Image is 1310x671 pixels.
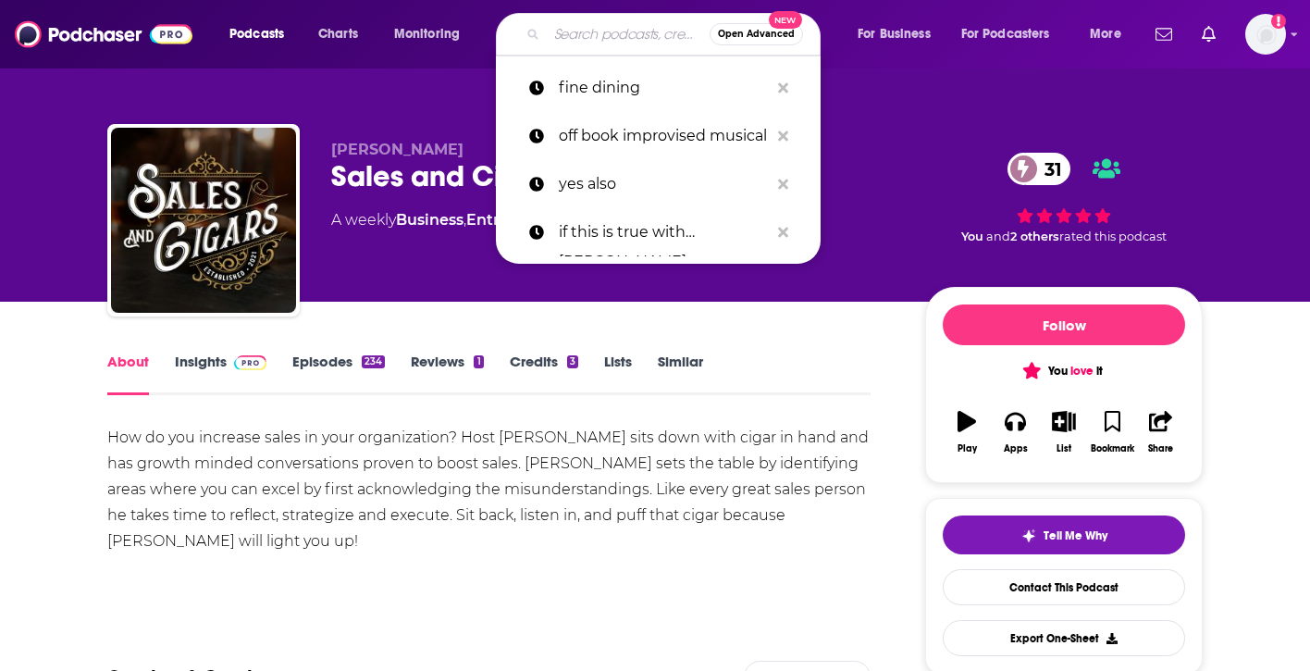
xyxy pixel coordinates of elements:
[943,353,1185,389] button: You love it
[229,21,284,47] span: Podcasts
[292,353,385,395] a: Episodes234
[958,443,977,454] div: Play
[318,21,358,47] span: Charts
[15,17,192,52] img: Podchaser - Follow, Share and Rate Podcasts
[396,211,463,229] a: Business
[1245,14,1286,55] img: User Profile
[381,19,484,49] button: open menu
[175,353,266,395] a: InsightsPodchaser Pro
[496,112,821,160] a: off book improvised musical
[331,141,463,158] span: [PERSON_NAME]
[1007,153,1071,185] a: 31
[567,355,578,368] div: 3
[1021,528,1036,543] img: tell me why sparkle
[559,208,769,256] p: if this is true with chris hall
[306,19,369,49] a: Charts
[943,516,1185,554] button: tell me why sparkleTell Me Why
[559,160,769,208] p: yes also
[1245,14,1286,55] button: Show profile menu
[394,21,460,47] span: Monitoring
[1026,153,1071,185] span: 31
[1245,14,1286,55] span: Logged in as anaresonate
[474,355,483,368] div: 1
[1148,19,1180,50] a: Show notifications dropdown
[1040,399,1088,466] button: List
[216,19,308,49] button: open menu
[107,353,149,395] a: About
[1077,19,1144,49] button: open menu
[986,230,1010,243] span: and
[943,304,1185,345] button: Follow
[559,112,769,160] p: off book improvised musical
[547,19,710,49] input: Search podcasts, credits, & more...
[943,569,1185,605] a: Contact This Podcast
[858,21,931,47] span: For Business
[496,208,821,256] a: if this is true with [PERSON_NAME]
[845,19,954,49] button: open menu
[362,355,385,368] div: 234
[463,211,466,229] span: ,
[1025,364,1102,379] span: You it
[496,64,821,112] a: fine dining
[991,399,1039,466] button: Apps
[943,620,1185,656] button: Export One-Sheet
[513,13,838,56] div: Search podcasts, credits, & more...
[1088,399,1136,466] button: Bookmark
[1059,230,1167,243] span: rated this podcast
[1137,399,1185,466] button: Share
[949,19,1077,49] button: open menu
[925,141,1203,255] div: 31You and2 othersrated this podcast
[961,21,1050,47] span: For Podcasters
[1044,528,1107,543] span: Tell Me Why
[496,160,821,208] a: yes also
[1091,443,1134,454] div: Bookmark
[510,353,578,395] a: Credits3
[1070,364,1094,379] span: love
[1194,19,1223,50] a: Show notifications dropdown
[1057,443,1071,454] div: List
[411,353,483,395] a: Reviews1
[769,11,802,29] span: New
[107,425,871,554] div: How do you increase sales in your organization? Host [PERSON_NAME] sits down with cigar in hand a...
[1148,443,1173,454] div: Share
[604,353,632,395] a: Lists
[718,30,795,39] span: Open Advanced
[111,128,296,313] img: Sales and Cigars
[1271,14,1286,29] svg: Add a profile image
[466,211,571,229] a: Entrepreneur
[1010,230,1059,243] span: 2 others
[234,355,266,370] img: Podchaser Pro
[943,399,991,466] button: Play
[710,23,803,45] button: Open AdvancedNew
[1004,443,1028,454] div: Apps
[1090,21,1121,47] span: More
[961,230,983,243] span: You
[559,64,769,112] p: fine dining
[331,209,762,231] div: A weekly podcast
[658,353,703,395] a: Similar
